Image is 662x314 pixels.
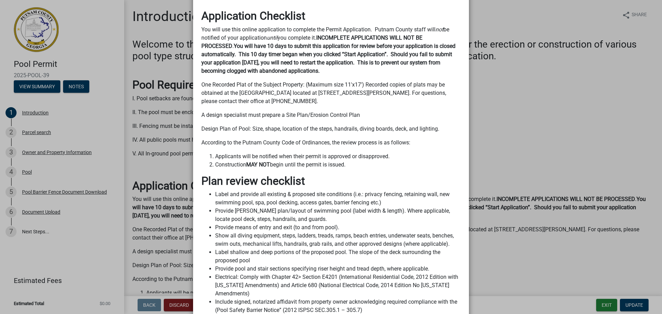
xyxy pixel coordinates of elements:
strong: Plan review checklist [201,174,305,188]
li: Electrical: Comply with Chapter 42> Section E4201 (International Residential Code, 2012 Edition w... [215,273,461,298]
strong: INCOMPLETE APPLICATIONS WILL NOT BE PROCESSED [201,34,422,49]
li: Provide [PERSON_NAME] plan/layout of swimming pool (label width & length). Where applicable, loca... [215,207,461,223]
li: Label and provide all existing & proposed site conditions (i.e.: privacy fencing, retaining wall,... [215,190,461,207]
i: not [435,26,443,33]
li: Construction begin until the permit is issued. [215,161,461,169]
p: One Recorded Plat of the Subject Property: (Maximum size 11'x17') Recorded copies of plats may be... [201,81,461,105]
li: Provide means of entry and exit (to and from pool). [215,223,461,232]
li: Applicants will be notified when their permit is approved or disapproved. [215,152,461,161]
strong: Application Checklist [201,9,305,22]
p: According to the Putnam County Code of Ordinances, the review process is as follows: [201,139,461,147]
li: Show all diving equipment, steps, ladders, treads, ramps, beach entries, underwater seats, benche... [215,232,461,248]
p: A design specialist must prepare a Site Plan/Erosion Control Plan [201,111,461,119]
li: Provide pool and stair sections specifying riser height and tread depth, where applicable. [215,265,461,273]
i: until [267,34,278,41]
p: You will use this online application to complete the Permit Application. Putnam County staff will... [201,26,461,75]
li: Label shallow and deep portions of the proposed pool. The slope of the deck surrounding the propo... [215,248,461,265]
strong: You will have 10 days to submit this application for review before your application is closed aut... [201,43,455,74]
strong: MAY NOT [246,161,270,168]
p: Design Plan of Pool: Size, shape, location of the steps, handrails, diving boards, deck, and ligh... [201,125,461,133]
